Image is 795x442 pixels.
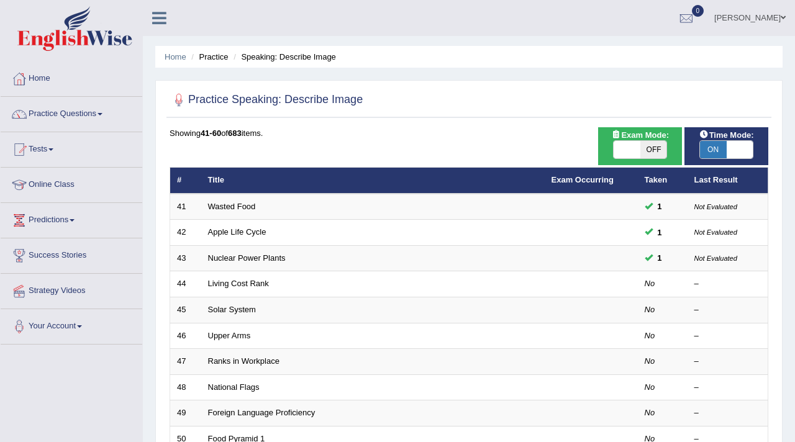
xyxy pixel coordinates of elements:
a: Exam Occurring [552,175,614,184]
a: Foreign Language Proficiency [208,408,316,417]
span: Exam Mode: [606,129,673,142]
span: 0 [692,5,704,17]
a: Solar System [208,305,256,314]
em: No [645,279,655,288]
a: Nuclear Power Plants [208,253,286,263]
td: 49 [170,400,201,426]
span: You can still take this question [653,251,667,264]
div: – [694,407,761,419]
a: Success Stories [1,238,142,269]
td: 48 [170,374,201,400]
span: You can still take this question [653,226,667,239]
em: No [645,331,655,340]
td: 43 [170,245,201,271]
a: Online Class [1,168,142,199]
span: You can still take this question [653,200,667,213]
a: National Flags [208,382,260,392]
th: Title [201,168,545,194]
th: Last Result [688,168,768,194]
div: – [694,304,761,316]
small: Not Evaluated [694,203,737,210]
em: No [645,305,655,314]
b: 41-60 [201,129,221,138]
em: No [645,382,655,392]
a: Tests [1,132,142,163]
span: Time Mode: [694,129,759,142]
a: Wasted Food [208,202,256,211]
div: – [694,330,761,342]
small: Not Evaluated [694,228,737,236]
td: 42 [170,220,201,246]
b: 683 [228,129,242,138]
div: Showing of items. [170,127,768,139]
a: Your Account [1,309,142,340]
span: ON [700,141,727,158]
div: – [694,382,761,394]
li: Practice [188,51,228,63]
span: OFF [640,141,667,158]
th: Taken [638,168,688,194]
a: Predictions [1,203,142,234]
a: Living Cost Rank [208,279,269,288]
td: 47 [170,349,201,375]
a: Apple Life Cycle [208,227,266,237]
small: Not Evaluated [694,255,737,262]
th: # [170,168,201,194]
a: Ranks in Workplace [208,356,279,366]
li: Speaking: Describe Image [230,51,336,63]
td: 41 [170,194,201,220]
a: Strategy Videos [1,274,142,305]
a: Upper Arms [208,331,251,340]
a: Practice Questions [1,97,142,128]
h2: Practice Speaking: Describe Image [170,91,363,109]
em: No [645,356,655,366]
td: 46 [170,323,201,349]
a: Home [165,52,186,61]
a: Home [1,61,142,92]
div: – [694,278,761,290]
em: No [645,408,655,417]
td: 44 [170,271,201,297]
td: 45 [170,297,201,323]
div: Show exams occurring in exams [598,127,682,165]
div: – [694,356,761,368]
